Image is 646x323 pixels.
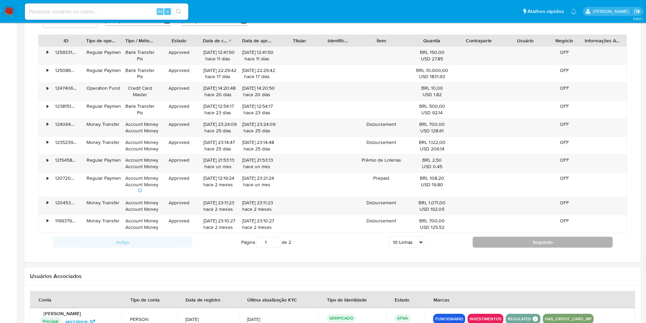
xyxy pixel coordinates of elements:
a: Sair [634,8,641,15]
button: search-icon [172,7,186,16]
a: Notificações [571,9,577,14]
span: 3.160.1 [633,16,643,21]
p: magno.ferreira@mercadopago.com.br [593,8,631,15]
span: Atalhos rápidos [527,8,564,15]
h2: Usuários Associados [30,273,635,280]
span: Alt [157,8,163,15]
input: Pesquise usuários ou casos... [25,7,188,16]
span: s [167,8,169,15]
